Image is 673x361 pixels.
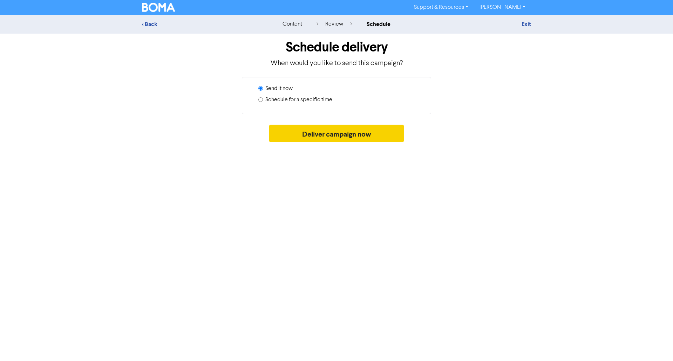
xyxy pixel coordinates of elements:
div: < Back [142,20,265,28]
a: Exit [522,21,531,28]
div: schedule [367,20,390,28]
iframe: Chat Widget [638,327,673,361]
label: Send it now [265,84,293,93]
a: Support & Resources [408,2,474,13]
h1: Schedule delivery [142,39,531,55]
button: Deliver campaign now [269,125,404,142]
p: When would you like to send this campaign? [142,58,531,69]
label: Schedule for a specific time [265,96,332,104]
img: BOMA Logo [142,3,175,12]
a: [PERSON_NAME] [474,2,531,13]
div: review [317,20,352,28]
div: content [283,20,302,28]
